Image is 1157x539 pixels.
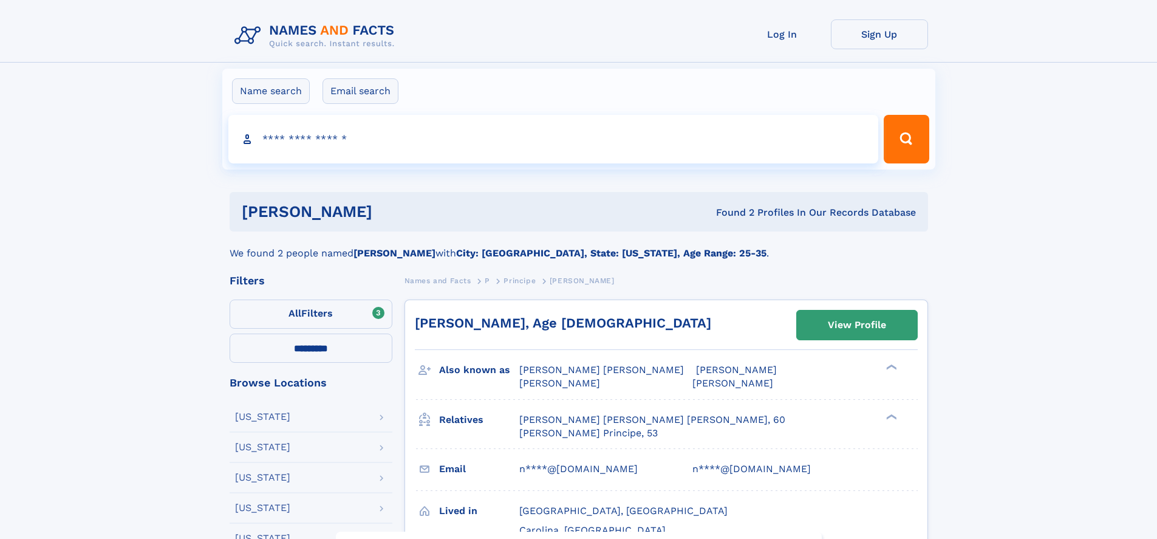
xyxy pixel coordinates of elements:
[235,442,290,452] div: [US_STATE]
[242,204,544,219] h1: [PERSON_NAME]
[883,413,898,421] div: ❯
[353,247,435,259] b: [PERSON_NAME]
[439,501,519,521] h3: Lived in
[831,19,928,49] a: Sign Up
[235,503,290,513] div: [US_STATE]
[519,505,728,517] span: [GEOGRAPHIC_DATA], [GEOGRAPHIC_DATA]
[230,19,404,52] img: Logo Names and Facts
[696,364,777,376] span: [PERSON_NAME]
[439,360,519,380] h3: Also known as
[230,232,928,261] div: We found 2 people named with .
[485,273,490,288] a: P
[439,410,519,430] h3: Relatives
[235,473,290,482] div: [US_STATE]
[519,377,600,389] span: [PERSON_NAME]
[288,307,301,319] span: All
[692,377,773,389] span: [PERSON_NAME]
[439,459,519,479] h3: Email
[503,273,536,288] a: Principe
[503,276,536,285] span: Principe
[828,311,886,339] div: View Profile
[230,275,392,286] div: Filters
[544,206,916,219] div: Found 2 Profiles In Our Records Database
[519,413,785,427] a: [PERSON_NAME] [PERSON_NAME] [PERSON_NAME], 60
[883,363,898,371] div: ❯
[235,412,290,422] div: [US_STATE]
[415,315,711,331] a: [PERSON_NAME], Age [DEMOGRAPHIC_DATA]
[228,115,879,163] input: search input
[404,273,471,288] a: Names and Facts
[884,115,929,163] button: Search Button
[519,364,684,376] span: [PERSON_NAME] [PERSON_NAME]
[456,247,766,259] b: City: [GEOGRAPHIC_DATA], State: [US_STATE], Age Range: 25-35
[323,78,398,104] label: Email search
[230,377,392,388] div: Browse Locations
[519,427,658,440] a: [PERSON_NAME] Principe, 53
[230,300,392,329] label: Filters
[550,276,615,285] span: [PERSON_NAME]
[232,78,310,104] label: Name search
[519,524,666,536] span: Carolina, [GEOGRAPHIC_DATA]
[734,19,831,49] a: Log In
[485,276,490,285] span: P
[797,311,917,340] a: View Profile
